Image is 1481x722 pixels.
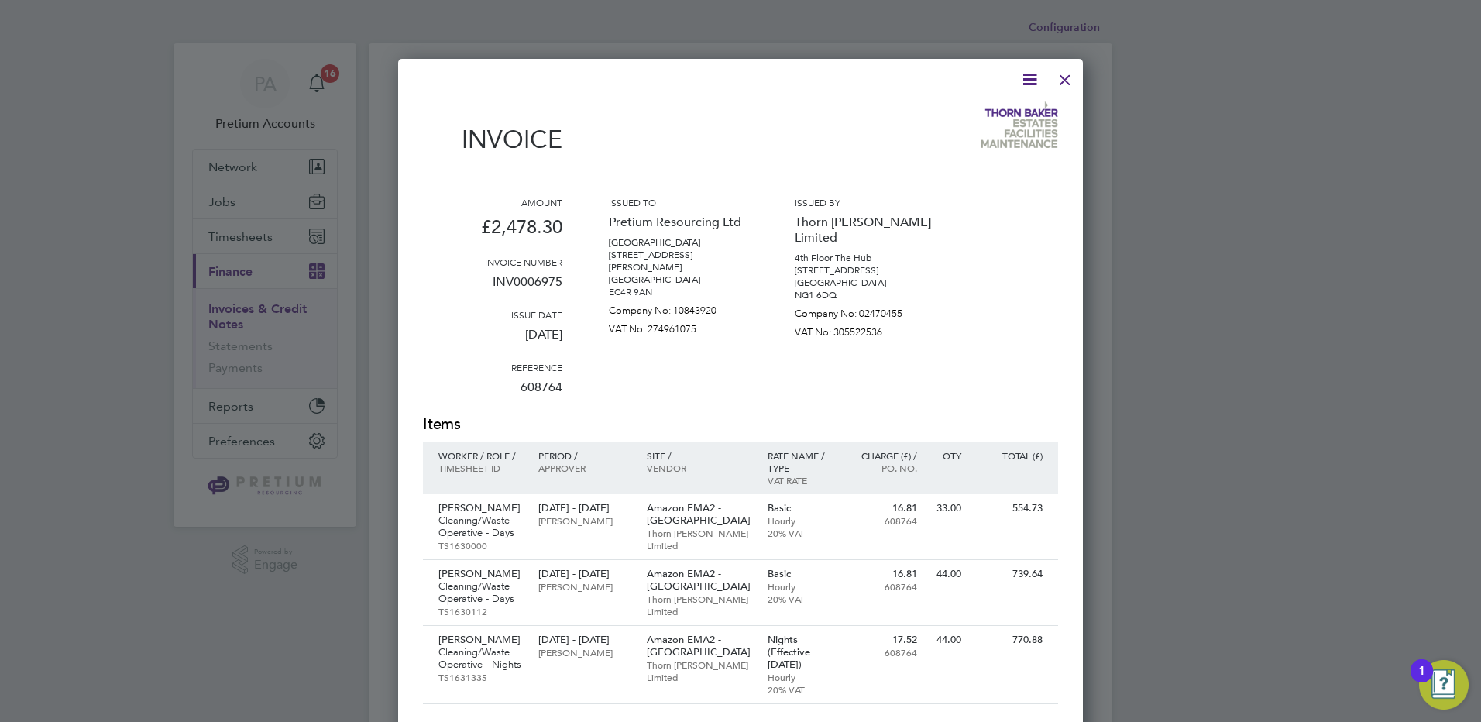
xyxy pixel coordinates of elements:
p: [PERSON_NAME] [438,634,523,646]
h3: Issued to [609,196,748,208]
p: 17.52 [850,634,917,646]
p: [PERSON_NAME] [438,502,523,514]
p: TS1630000 [438,539,523,552]
p: QTY [933,449,961,462]
p: 20% VAT [768,683,835,696]
p: 16.81 [850,568,917,580]
h3: Invoice number [423,256,562,268]
p: [DATE] - [DATE] [538,502,631,514]
p: Cleaning/Waste Operative - Days [438,514,523,539]
p: Company No: 10843920 [609,298,748,317]
p: Company No: 02470455 [795,301,934,320]
p: Po. No. [850,462,917,474]
p: 33.00 [933,502,961,514]
p: [DATE] [423,321,562,361]
h3: Issued by [795,196,934,208]
p: [PERSON_NAME] [538,646,631,658]
h2: Items [423,414,1058,435]
p: Nights (Effective [DATE]) [768,634,835,671]
h1: Invoice [423,125,562,154]
p: Timesheet ID [438,462,523,474]
p: 20% VAT [768,593,835,605]
p: 44.00 [933,568,961,580]
p: INV0006975 [423,268,562,308]
p: [DATE] - [DATE] [538,568,631,580]
p: Total (£) [977,449,1043,462]
p: EC4R 9AN [609,286,748,298]
p: 608764 [423,373,562,414]
p: Site / [647,449,752,462]
p: Vendor [647,462,752,474]
p: [GEOGRAPHIC_DATA] [609,236,748,249]
p: Amazon EMA2 - [GEOGRAPHIC_DATA] [647,502,752,527]
p: Pretium Resourcing Ltd [609,208,748,236]
p: Approver [538,462,631,474]
p: 16.81 [850,502,917,514]
img: thornbaker-logo-remittance.png [981,101,1058,148]
h3: Reference [423,361,562,373]
p: 44.00 [933,634,961,646]
p: Thorn [PERSON_NAME] Limited [647,593,752,617]
p: [STREET_ADDRESS][PERSON_NAME] [609,249,748,273]
p: Rate name / type [768,449,835,474]
p: NG1 6DQ [795,289,934,301]
p: Amazon EMA2 - [GEOGRAPHIC_DATA] [647,634,752,658]
p: 739.64 [977,568,1043,580]
p: Thorn [PERSON_NAME] Limited [647,527,752,552]
p: VAT No: 305522536 [795,320,934,339]
p: 4th Floor The Hub [795,252,934,264]
p: 608764 [850,580,917,593]
p: [PERSON_NAME] [538,514,631,527]
p: [PERSON_NAME] [538,580,631,593]
p: Basic [768,568,835,580]
p: [GEOGRAPHIC_DATA] [795,277,934,289]
p: Cleaning/Waste Operative - Nights [438,646,523,671]
button: Open Resource Center, 1 new notification [1419,660,1469,710]
h3: Issue date [423,308,562,321]
p: VAT No: 274961075 [609,317,748,335]
p: Thorn [PERSON_NAME] Limited [795,208,934,252]
p: Worker / Role / [438,449,523,462]
p: Hourly [768,671,835,683]
p: Hourly [768,514,835,527]
p: Amazon EMA2 - [GEOGRAPHIC_DATA] [647,568,752,593]
div: 1 [1418,671,1425,691]
p: Charge (£) / [850,449,917,462]
p: 608764 [850,646,917,658]
p: 770.88 [977,634,1043,646]
p: Basic [768,502,835,514]
p: [PERSON_NAME] [438,568,523,580]
h3: Amount [423,196,562,208]
p: £2,478.30 [423,208,562,256]
p: 608764 [850,514,917,527]
p: [GEOGRAPHIC_DATA] [609,273,748,286]
p: TS1631335 [438,671,523,683]
p: 20% VAT [768,527,835,539]
p: Hourly [768,580,835,593]
p: Cleaning/Waste Operative - Days [438,580,523,605]
p: Period / [538,449,631,462]
p: [DATE] - [DATE] [538,634,631,646]
p: [STREET_ADDRESS] [795,264,934,277]
p: TS1630112 [438,605,523,617]
p: Thorn [PERSON_NAME] Limited [647,658,752,683]
p: 554.73 [977,502,1043,514]
p: VAT rate [768,474,835,486]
